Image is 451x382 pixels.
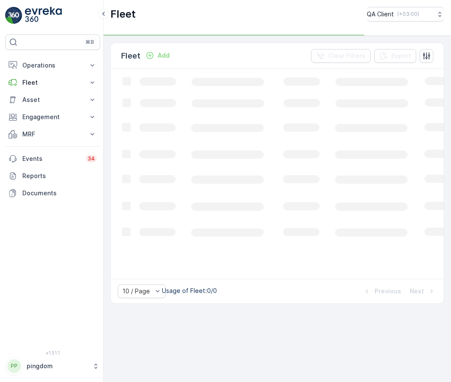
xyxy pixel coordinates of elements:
[158,51,170,60] p: Add
[22,95,83,104] p: Asset
[22,113,83,121] p: Engagement
[5,74,100,91] button: Fleet
[7,359,21,373] div: PP
[367,10,394,18] p: QA Client
[367,7,444,22] button: QA Client(+03:00)
[374,49,416,63] button: Export
[142,50,173,61] button: Add
[121,50,140,62] p: Fleet
[22,189,97,197] p: Documents
[5,357,100,375] button: PPpingdom
[362,286,402,296] button: Previous
[397,11,419,18] p: ( +03:00 )
[85,39,94,46] p: ⌘B
[5,57,100,74] button: Operations
[27,362,88,370] p: pingdom
[5,185,100,202] a: Documents
[5,167,100,185] a: Reports
[88,155,95,162] p: 34
[5,7,22,24] img: logo
[162,286,217,295] p: Usage of Fleet : 0/0
[328,52,366,60] p: Clear Filters
[5,350,100,355] span: v 1.51.1
[5,91,100,108] button: Asset
[5,108,100,126] button: Engagement
[22,61,83,70] p: Operations
[25,7,62,24] img: logo_light-DOdMpM7g.png
[391,52,411,60] p: Export
[311,49,371,63] button: Clear Filters
[110,7,136,21] p: Fleet
[5,150,100,167] a: Events34
[22,78,83,87] p: Fleet
[5,126,100,143] button: MRF
[22,154,81,163] p: Events
[22,172,97,180] p: Reports
[409,286,437,296] button: Next
[375,287,401,296] p: Previous
[22,130,83,139] p: MRF
[410,287,424,296] p: Next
